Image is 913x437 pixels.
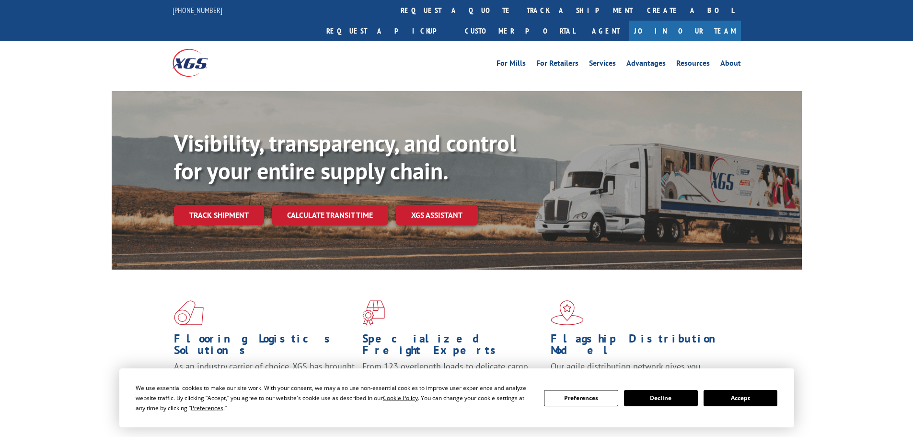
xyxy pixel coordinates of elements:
[544,390,618,406] button: Preferences
[629,21,741,41] a: Join Our Team
[174,333,355,361] h1: Flooring Logistics Solutions
[704,390,777,406] button: Accept
[458,21,582,41] a: Customer Portal
[536,59,578,70] a: For Retailers
[497,59,526,70] a: For Mills
[626,59,666,70] a: Advantages
[362,333,543,361] h1: Specialized Freight Experts
[396,205,478,225] a: XGS ASSISTANT
[362,361,543,403] p: From 123 overlength loads to delicate cargo, our experienced staff knows the best way to move you...
[582,21,629,41] a: Agent
[676,59,710,70] a: Resources
[174,300,204,325] img: xgs-icon-total-supply-chain-intelligence-red
[589,59,616,70] a: Services
[173,5,222,15] a: [PHONE_NUMBER]
[319,21,458,41] a: Request a pickup
[191,404,223,412] span: Preferences
[551,333,732,361] h1: Flagship Distribution Model
[174,205,264,225] a: Track shipment
[136,383,532,413] div: We use essential cookies to make our site work. With your consent, we may also use non-essential ...
[272,205,388,225] a: Calculate transit time
[119,368,794,427] div: Cookie Consent Prompt
[720,59,741,70] a: About
[551,361,727,383] span: Our agile distribution network gives you nationwide inventory management on demand.
[624,390,698,406] button: Decline
[383,394,418,402] span: Cookie Policy
[551,300,584,325] img: xgs-icon-flagship-distribution-model-red
[362,300,385,325] img: xgs-icon-focused-on-flooring-red
[174,128,516,186] b: Visibility, transparency, and control for your entire supply chain.
[174,361,355,395] span: As an industry carrier of choice, XGS has brought innovation and dedication to flooring logistics...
